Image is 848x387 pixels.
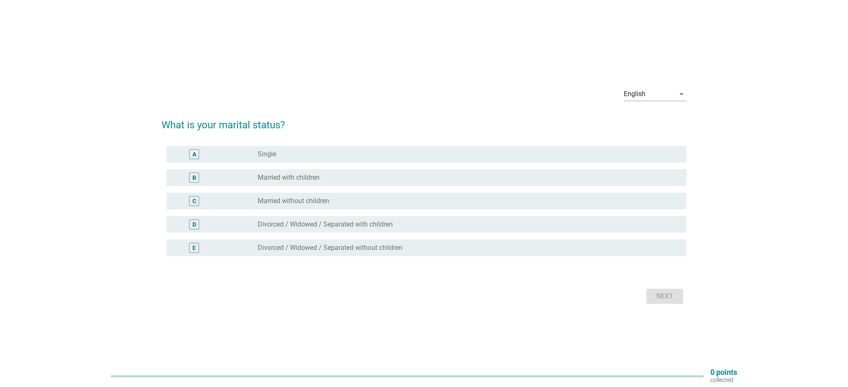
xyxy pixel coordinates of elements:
[161,109,687,132] h2: What is your marital status?
[258,197,329,205] label: Married without children
[192,244,196,252] div: E
[258,220,393,229] label: Divorced / Widowed / Separated with children
[192,197,196,206] div: C
[192,150,196,159] div: A
[258,150,276,158] label: Single
[710,369,737,376] p: 0 points
[192,173,196,182] div: B
[710,376,737,384] p: collected
[258,173,320,182] label: Married with children
[192,220,196,229] div: D
[258,244,402,252] label: Divorced / Widowed / Separated without children
[676,89,687,99] i: arrow_drop_down
[624,90,646,98] div: English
